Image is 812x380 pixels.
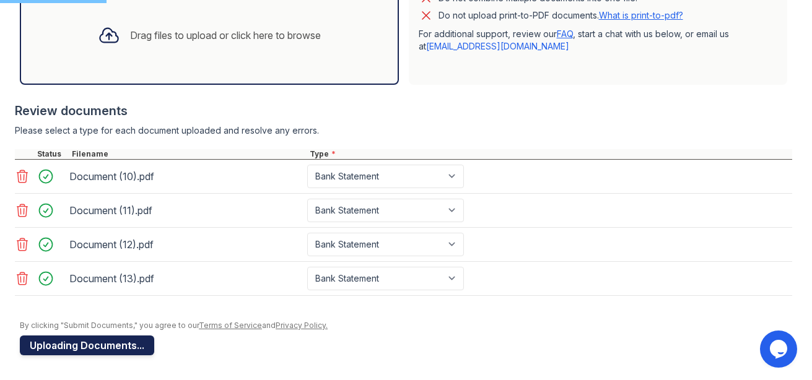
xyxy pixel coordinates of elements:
[276,321,328,330] a: Privacy Policy.
[426,41,569,51] a: [EMAIL_ADDRESS][DOMAIN_NAME]
[69,166,302,186] div: Document (10).pdf
[15,102,792,119] div: Review documents
[20,321,792,330] div: By clicking "Submit Documents," you agree to our and
[35,149,69,159] div: Status
[557,28,573,39] a: FAQ
[69,201,302,220] div: Document (11).pdf
[69,235,302,254] div: Document (12).pdf
[69,149,307,159] div: Filename
[20,335,154,355] button: Uploading Documents...
[439,9,683,22] p: Do not upload print-to-PDF documents.
[199,321,262,330] a: Terms of Service
[69,269,302,288] div: Document (13).pdf
[307,149,792,159] div: Type
[130,28,321,43] div: Drag files to upload or click here to browse
[15,124,792,137] div: Please select a type for each document uploaded and resolve any errors.
[419,28,778,53] p: For additional support, review our , start a chat with us below, or email us at
[760,330,800,368] iframe: chat widget
[599,10,683,20] a: What is print-to-pdf?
